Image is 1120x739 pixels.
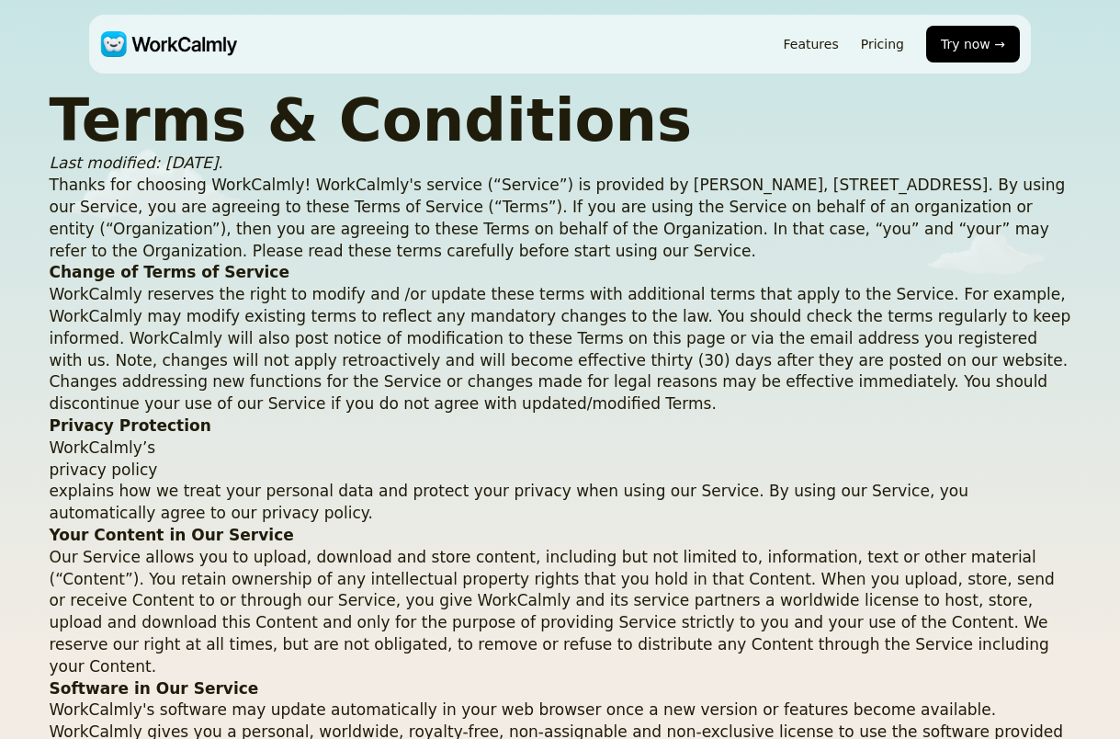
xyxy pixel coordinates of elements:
p: WorkCalmly reserves the right to modify and /or update these terms with additional terms that app... [50,284,1071,415]
strong: Your Content in Our Service [50,526,294,544]
i: Last modified: [DATE]. [50,153,223,172]
a: Pricing [861,37,904,51]
a: privacy policy [50,460,1071,482]
strong: Privacy Protection [50,416,211,435]
img: WorkCalmly Logo [100,31,237,57]
p: WorkCalmly’s explains how we treat your personal data and protect your privacy when using our Ser... [50,438,1071,525]
p: Our Service allows you to upload, download and store content, including but not limited to, infor... [50,547,1071,678]
strong: Change of Terms of Service [50,263,289,281]
p: Thanks for choosing WorkCalmly! WorkCalmly's service (“Service”) is provided by [PERSON_NAME], [S... [50,175,1071,262]
h1: Terms & Conditions [50,88,1071,153]
a: Features [784,37,839,51]
strong: Software in Our Service [50,679,259,698]
button: Try now → [926,26,1020,63]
